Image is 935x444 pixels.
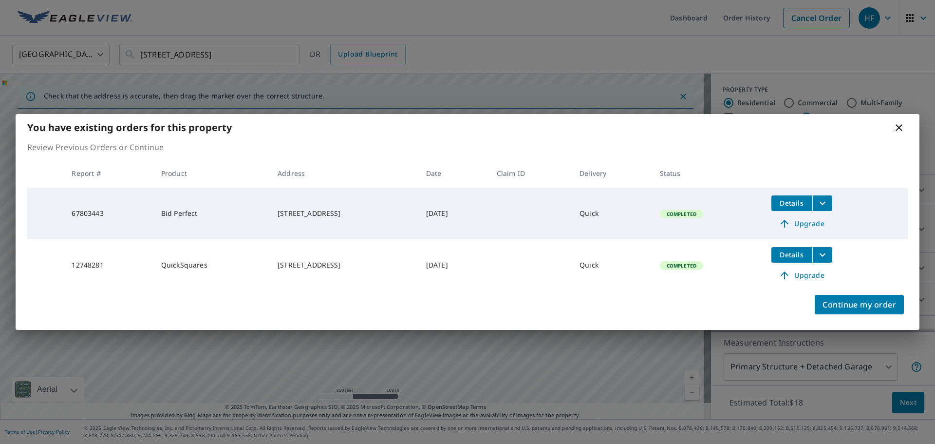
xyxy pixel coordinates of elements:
button: Continue my order [815,295,904,314]
th: Product [153,159,270,188]
th: Date [418,159,489,188]
b: You have existing orders for this property [27,121,232,134]
td: QuickSquares [153,239,270,291]
th: Status [652,159,764,188]
th: Delivery [572,159,652,188]
a: Upgrade [771,268,832,283]
span: Continue my order [823,298,896,311]
div: [STREET_ADDRESS] [278,260,411,270]
td: Bid Perfect [153,188,270,239]
td: 12748281 [64,239,153,291]
span: Details [777,250,806,259]
th: Address [270,159,418,188]
td: [DATE] [418,188,489,239]
span: Completed [661,211,702,217]
a: Upgrade [771,216,832,232]
td: Quick [572,188,652,239]
td: 67803443 [64,188,153,239]
th: Claim ID [489,159,572,188]
th: Report # [64,159,153,188]
span: Upgrade [777,218,826,230]
button: detailsBtn-67803443 [771,195,812,211]
span: Details [777,198,806,208]
span: Upgrade [777,270,826,281]
div: [STREET_ADDRESS] [278,209,411,218]
td: [DATE] [418,239,489,291]
button: filesDropdownBtn-67803443 [812,195,832,211]
p: Review Previous Orders or Continue [27,141,908,153]
span: Completed [661,262,702,269]
button: filesDropdownBtn-12748281 [812,247,832,263]
button: detailsBtn-12748281 [771,247,812,263]
td: Quick [572,239,652,291]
